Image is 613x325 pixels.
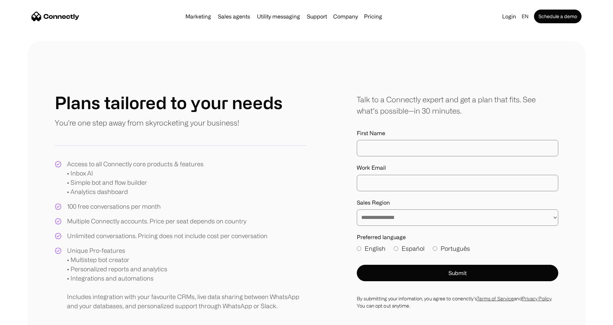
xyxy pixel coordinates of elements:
a: Terms of Service [477,296,514,301]
a: Pricing [361,14,385,19]
div: 100 free conversations per month [67,202,161,211]
a: Utility messaging [254,14,303,19]
a: Schedule a demo [534,10,582,23]
ul: Language list [14,313,41,323]
div: By submitting your infomation, you agree to conenctly’s and . You can opt out anytime. [357,295,558,309]
p: You're one step away from skyrocketing your business! [55,117,239,128]
div: Talk to a Connectly expert and get a plan that fits. See what’s possible—in 30 minutes. [357,94,558,116]
div: Unique Pro-features • Multistep bot creator • Personalized reports and analytics • Integrations a... [67,246,306,311]
a: Support [304,14,330,19]
label: First Name [357,130,558,136]
a: Privacy Policy [522,296,551,301]
label: English [357,244,386,253]
div: en [519,12,533,21]
label: Português [433,244,470,253]
div: Company [331,12,360,21]
button: Submit [357,265,558,281]
label: Español [394,244,425,253]
div: Multiple Connectly accounts. Price per seat depends on country [67,217,246,226]
label: Work Email [357,165,558,171]
a: home [31,11,79,22]
div: Access to all Connectly core products & features • Inbox AI • Simple bot and flow builder • Analy... [67,159,204,196]
a: Login [499,12,519,21]
div: Unlimited conversations. Pricing does not include cost per conversation [67,231,268,240]
div: en [522,12,529,21]
h1: Plans tailored to your needs [55,92,283,113]
input: Português [433,246,437,251]
label: Preferred language [357,234,558,240]
input: Español [394,246,398,251]
a: Marketing [183,14,214,19]
input: English [357,246,361,251]
a: Sales agents [215,14,253,19]
label: Sales Region [357,199,558,206]
div: Company [333,12,358,21]
aside: Language selected: English [7,312,41,323]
